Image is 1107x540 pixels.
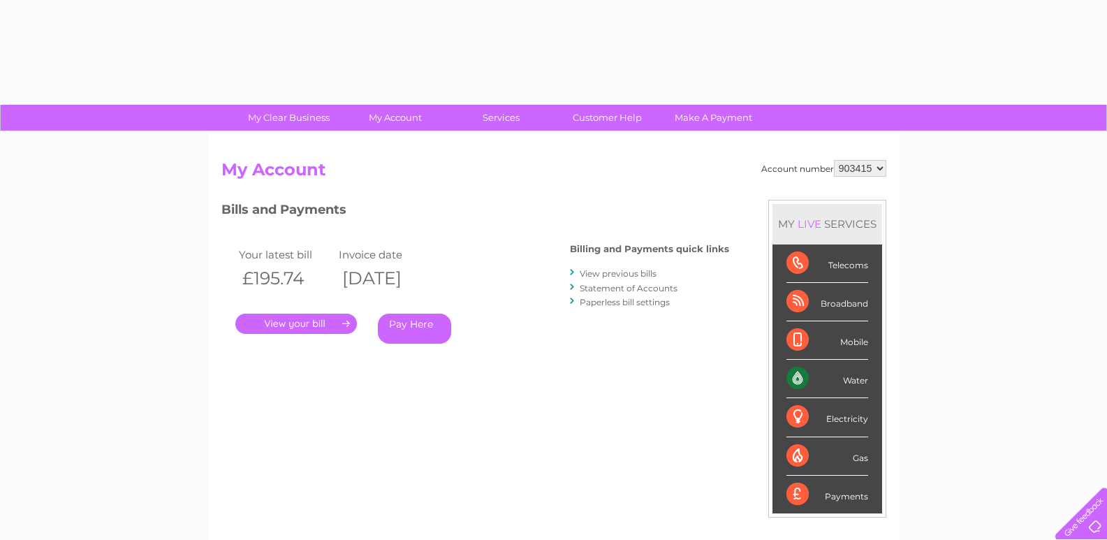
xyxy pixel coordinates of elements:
a: . [235,314,357,334]
a: Pay Here [378,314,451,344]
h3: Bills and Payments [221,200,729,224]
a: View previous bills [580,268,657,279]
a: My Clear Business [231,105,346,131]
th: £195.74 [235,264,336,293]
a: My Account [337,105,453,131]
div: Account number [761,160,886,177]
h2: My Account [221,160,886,187]
td: Invoice date [335,245,436,264]
a: Services [443,105,559,131]
h4: Billing and Payments quick links [570,244,729,254]
th: [DATE] [335,264,436,293]
td: Your latest bill [235,245,336,264]
div: Gas [786,437,868,476]
a: Statement of Accounts [580,283,677,293]
div: Telecoms [786,245,868,283]
div: Electricity [786,398,868,437]
div: Broadband [786,283,868,321]
div: LIVE [795,217,824,231]
div: Water [786,360,868,398]
a: Make A Payment [656,105,771,131]
div: MY SERVICES [772,204,882,244]
div: Mobile [786,321,868,360]
a: Customer Help [550,105,665,131]
a: Paperless bill settings [580,297,670,307]
div: Payments [786,476,868,513]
